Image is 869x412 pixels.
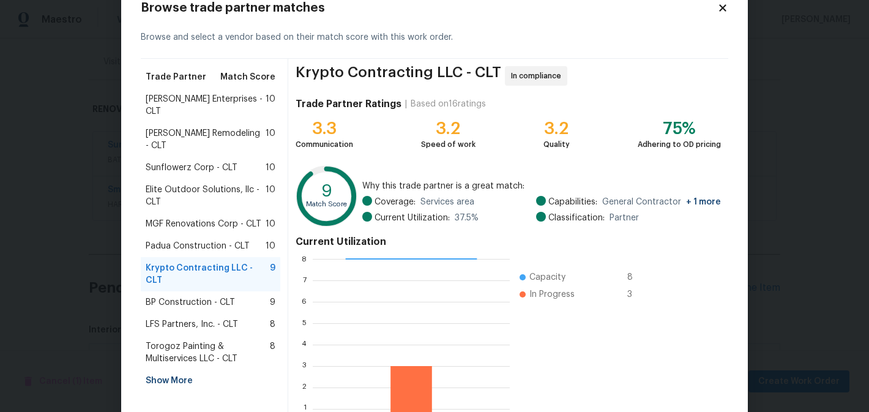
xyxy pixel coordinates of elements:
span: Services area [420,196,474,208]
div: 3.2 [543,122,570,135]
text: 9 [321,182,332,200]
span: + 1 more [686,198,721,206]
span: Torogoz Painting & Multiservices LLC - CLT [146,340,270,365]
span: 9 [270,296,275,309]
span: Classification: [548,212,605,224]
span: [PERSON_NAME] Enterprises - CLT [146,93,266,118]
span: 8 [270,318,275,331]
span: 9 [270,262,275,287]
div: 3.2 [421,122,476,135]
h4: Current Utilization [296,236,721,248]
span: Krypto Contracting LLC - CLT [296,66,501,86]
div: Based on 16 ratings [411,98,486,110]
span: BP Construction - CLT [146,296,235,309]
text: Match Score [306,201,347,208]
div: | [401,98,411,110]
span: 37.5 % [455,212,479,224]
text: 3 [302,362,307,370]
span: [PERSON_NAME] Remodeling - CLT [146,127,266,152]
text: 7 [303,277,307,284]
text: 5 [302,320,307,327]
span: Coverage: [375,196,416,208]
h2: Browse trade partner matches [141,2,717,14]
span: Why this trade partner is a great match: [362,180,721,192]
span: Partner [610,212,639,224]
span: Padua Construction - CLT [146,240,250,252]
span: LFS Partners, Inc. - CLT [146,318,238,331]
div: Show More [141,370,280,392]
div: Speed of work [421,138,476,151]
span: 10 [266,240,275,252]
div: Browse and select a vendor based on their match score with this work order. [141,17,728,59]
div: 75% [638,122,721,135]
span: Sunflowerz Corp - CLT [146,162,237,174]
span: In Progress [529,288,575,301]
span: Capabilities: [548,196,597,208]
span: 3 [627,288,647,301]
text: 6 [302,298,307,305]
text: 2 [302,384,307,391]
span: Capacity [529,271,565,283]
span: 10 [266,184,275,208]
h4: Trade Partner Ratings [296,98,401,110]
div: Quality [543,138,570,151]
span: Elite Outdoor Solutions, llc - CLT [146,184,266,208]
span: MGF Renovations Corp - CLT [146,218,261,230]
span: 10 [266,162,275,174]
div: Communication [296,138,353,151]
span: Match Score [220,71,275,83]
span: In compliance [511,70,566,82]
text: 8 [302,255,307,263]
span: 8 [627,271,647,283]
span: Krypto Contracting LLC - CLT [146,262,270,287]
span: 10 [266,218,275,230]
span: General Contractor [602,196,721,208]
span: 10 [266,127,275,152]
div: 3.3 [296,122,353,135]
div: Adhering to OD pricing [638,138,721,151]
span: 8 [270,340,275,365]
text: 4 [302,341,307,348]
span: Trade Partner [146,71,206,83]
span: 10 [266,93,275,118]
span: Current Utilization: [375,212,450,224]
